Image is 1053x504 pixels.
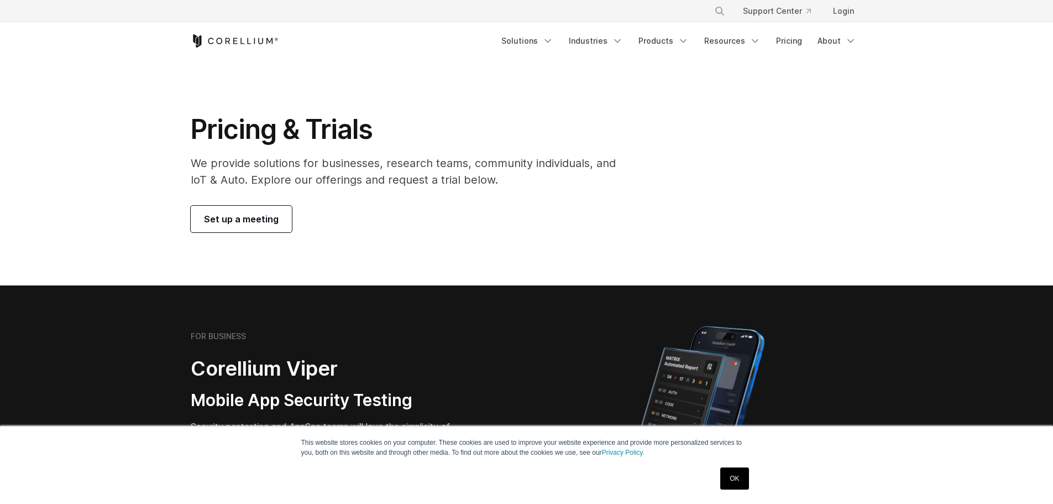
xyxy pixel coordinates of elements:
[191,356,474,381] h2: Corellium Viper
[191,420,474,460] p: Security pentesting and AppSec teams will love the simplicity of automated report generation comb...
[701,1,863,21] div: Navigation Menu
[562,31,630,51] a: Industries
[495,31,863,51] div: Navigation Menu
[191,113,631,146] h1: Pricing & Trials
[632,31,695,51] a: Products
[301,438,752,458] p: This website stores cookies on your computer. These cookies are used to improve your website expe...
[191,390,474,411] h3: Mobile App Security Testing
[191,206,292,232] a: Set up a meeting
[204,212,279,226] span: Set up a meeting
[824,1,863,21] a: Login
[769,31,809,51] a: Pricing
[191,34,279,48] a: Corellium Home
[191,155,631,188] p: We provide solutions for businesses, research teams, community individuals, and IoT & Auto. Explo...
[698,31,767,51] a: Resources
[191,331,246,341] h6: FOR BUSINESS
[720,467,748,490] a: OK
[734,1,820,21] a: Support Center
[710,1,730,21] button: Search
[811,31,863,51] a: About
[495,31,560,51] a: Solutions
[602,449,645,456] a: Privacy Policy.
